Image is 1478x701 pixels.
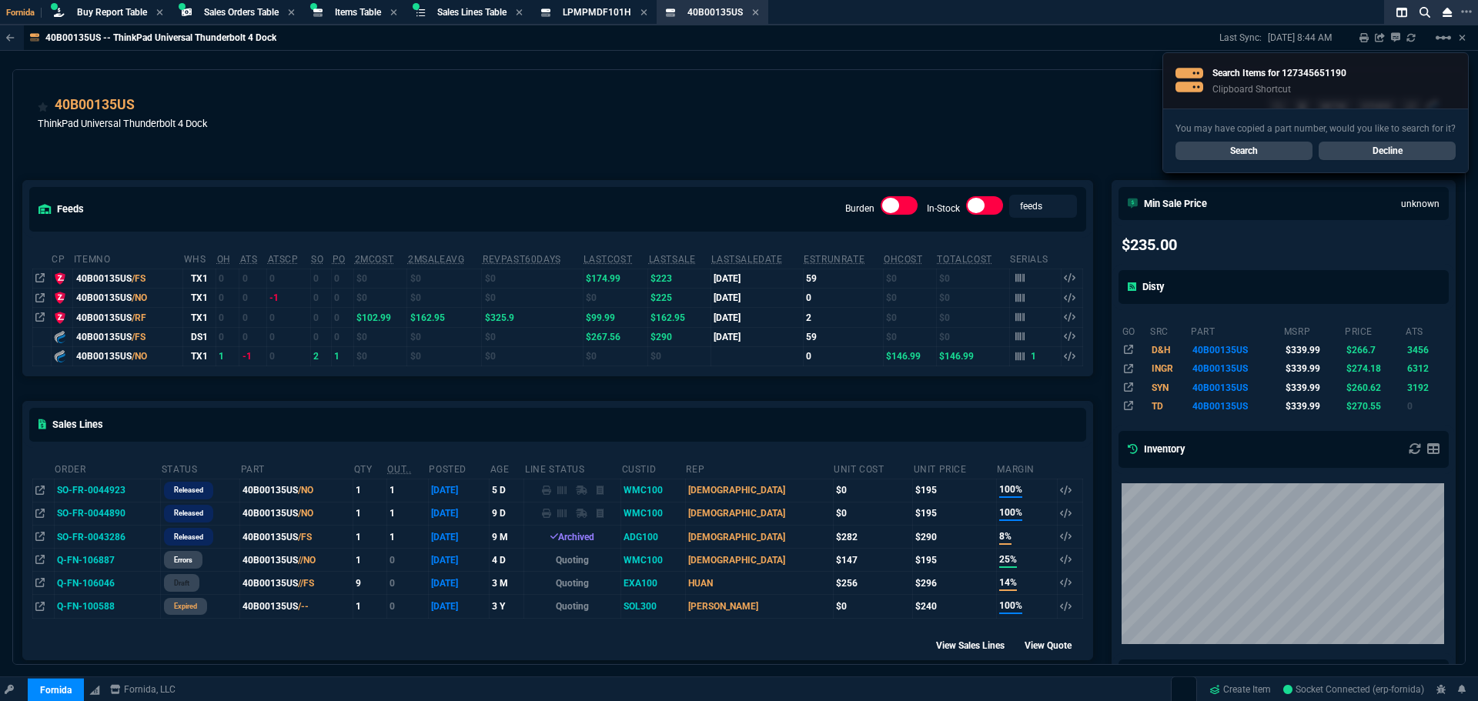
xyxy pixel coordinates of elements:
[1413,3,1436,22] nx-icon: Search
[999,529,1012,545] span: 8%
[6,32,15,43] nx-icon: Back to Table
[936,637,1018,653] div: View Sales Lines
[240,595,353,618] td: 40B00135US
[490,457,524,479] th: age
[583,327,647,346] td: $267.56
[1212,66,1346,80] p: Search Items for 127345651190
[883,308,936,327] td: $0
[584,254,632,265] abbr: The last purchase cost from PO Order
[1405,341,1446,359] td: 3456
[1283,397,1344,416] td: $339.99
[1009,247,1062,269] th: Serials
[161,457,240,479] th: Status
[76,349,181,363] div: 40B00135US
[354,347,407,366] td: $0
[54,572,161,595] td: Q-FN-106046
[428,457,489,479] th: Posted
[803,327,883,346] td: 59
[204,7,279,18] span: Sales Orders Table
[490,572,524,595] td: 3 M
[216,308,239,327] td: 0
[38,95,48,116] div: Add to Watchlist
[354,308,407,327] td: $102.99
[1122,397,1446,416] tr: Lenovo ThinkPad Universal Thunderbolt 4 Dock
[54,479,161,502] td: SO-FR-0044923
[999,599,1022,614] span: 100%
[298,578,314,589] span: //FS
[240,572,353,595] td: 40B00135US
[685,502,833,525] td: [DEMOGRAPHIC_DATA]
[76,272,181,285] div: 40B00135US
[836,553,910,567] div: $147
[1149,359,1190,378] td: INGR
[883,269,936,288] td: $0
[55,95,135,115] div: 40B00135US
[583,288,647,307] td: $0
[386,572,428,595] td: 0
[183,308,216,327] td: TX1
[437,7,507,18] span: Sales Lines Table
[332,288,354,307] td: 0
[407,327,482,346] td: $0
[1405,319,1446,341] th: ats
[1149,319,1190,341] th: src
[1283,319,1344,341] th: msrp
[174,484,203,496] p: Released
[685,525,833,548] td: [DEMOGRAPHIC_DATA]
[298,555,316,566] span: //NO
[936,288,1009,307] td: $0
[883,327,936,346] td: $0
[217,254,231,265] abbr: Total units in inventory.
[1436,3,1458,22] nx-icon: Close Workbench
[35,292,45,303] nx-icon: Open In Opposite Panel
[407,347,482,366] td: $0
[267,327,311,346] td: 0
[428,595,489,618] td: [DATE]
[711,288,803,307] td: [DATE]
[267,347,311,366] td: 0
[482,347,584,366] td: $0
[1344,378,1405,396] td: $260.62
[310,288,332,307] td: 0
[267,288,311,307] td: -1
[1212,83,1346,95] p: Clipboard Shortcut
[407,288,482,307] td: $0
[1190,319,1283,341] th: part
[621,479,686,502] td: WMC100
[268,254,299,265] abbr: ATS with all companies combined
[1128,279,1164,294] h5: Disty
[711,327,803,346] td: [DATE]
[621,525,686,548] td: ADG100
[174,577,189,589] p: draft
[353,595,387,618] td: 1
[174,507,203,519] p: Released
[51,247,73,269] th: cp
[490,502,524,525] td: 9 D
[428,525,489,548] td: [DATE]
[76,330,181,344] div: 40B00135US
[332,327,354,346] td: 0
[583,347,647,366] td: $0
[311,254,323,265] abbr: Total units on open Sales Orders
[353,572,387,595] td: 9
[332,347,354,366] td: 1
[408,254,464,265] abbr: Avg Sale from SO invoices for 2 months
[804,254,864,265] abbr: Total sales within a 30 day window based on last time there was inventory
[174,600,197,613] p: expired
[38,417,103,432] h5: Sales Lines
[648,308,711,327] td: $162.95
[1461,5,1472,19] nx-icon: Open New Tab
[936,327,1009,346] td: $0
[648,327,711,346] td: $290
[1031,350,1037,362] p: 1
[310,269,332,288] td: 0
[711,254,782,265] abbr: The date of the last SO Inv price. No time limit. (ignore zeros)
[387,464,411,475] abbr: Outstanding (To Ship)
[583,308,647,327] td: $99.99
[216,347,239,366] td: 1
[1149,397,1190,416] td: TD
[239,308,267,327] td: 0
[527,553,618,567] p: Quoting
[354,288,407,307] td: $0
[490,549,524,572] td: 4 D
